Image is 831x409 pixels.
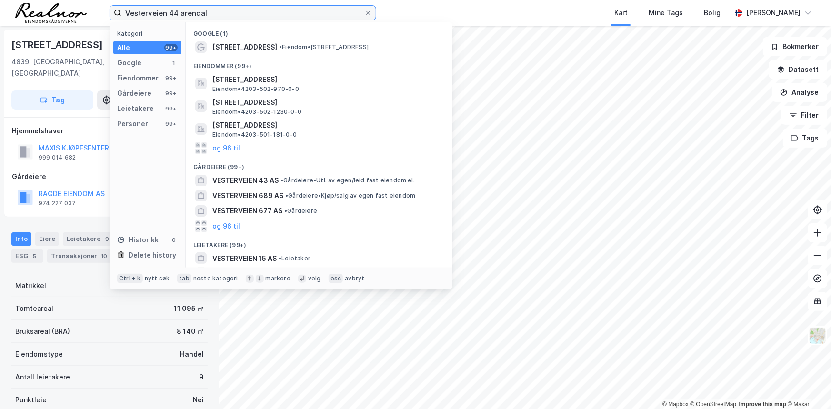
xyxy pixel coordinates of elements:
[117,103,154,114] div: Leietakere
[15,326,70,337] div: Bruksareal (BRA)
[186,156,452,173] div: Gårdeiere (99+)
[12,125,207,137] div: Hjemmelshaver
[15,349,63,360] div: Eiendomstype
[11,232,31,246] div: Info
[47,249,113,263] div: Transaksjoner
[212,85,299,93] span: Eiendom • 4203-502-970-0-0
[164,74,178,82] div: 99+
[164,105,178,112] div: 99+
[35,232,59,246] div: Eiere
[11,56,132,79] div: 4839, [GEOGRAPHIC_DATA], [GEOGRAPHIC_DATA]
[212,97,441,108] span: [STREET_ADDRESS]
[212,120,441,131] span: [STREET_ADDRESS]
[704,7,721,19] div: Bolig
[279,255,310,262] span: Leietaker
[117,274,143,283] div: Ctrl + k
[12,171,207,182] div: Gårdeiere
[212,74,441,85] span: [STREET_ADDRESS]
[279,255,281,262] span: •
[212,41,277,53] span: [STREET_ADDRESS]
[809,327,827,345] img: Z
[783,363,831,409] div: Kontrollprogram for chat
[212,253,277,264] span: VESTERVEIEN 15 AS
[739,401,786,408] a: Improve this map
[164,90,178,97] div: 99+
[11,37,105,52] div: [STREET_ADDRESS]
[129,249,176,261] div: Delete history
[145,275,170,282] div: nytt søk
[345,275,364,282] div: avbryt
[15,280,46,291] div: Matrikkel
[285,192,288,199] span: •
[212,190,283,201] span: VESTERVEIEN 689 AS
[117,118,148,130] div: Personer
[781,106,827,125] button: Filter
[30,251,40,261] div: 5
[279,43,369,51] span: Eiendom • [STREET_ADDRESS]
[212,131,297,139] span: Eiendom • 4203-501-181-0-0
[212,142,240,154] button: og 96 til
[763,37,827,56] button: Bokmerker
[117,57,141,69] div: Google
[193,394,204,406] div: Nei
[279,43,282,50] span: •
[746,7,801,19] div: [PERSON_NAME]
[614,7,628,19] div: Kart
[117,42,130,53] div: Alle
[280,177,283,184] span: •
[212,220,240,232] button: og 96 til
[170,236,178,244] div: 0
[164,120,178,128] div: 99+
[39,200,76,207] div: 974 227 037
[39,154,76,161] div: 999 014 682
[772,83,827,102] button: Analyse
[769,60,827,79] button: Datasett
[15,3,87,23] img: realnor-logo.934646d98de889bb5806.png
[121,6,364,20] input: Søk på adresse, matrikkel, gårdeiere, leietakere eller personer
[117,30,181,37] div: Kategori
[170,59,178,67] div: 1
[177,326,204,337] div: 8 140 ㎡
[212,108,301,116] span: Eiendom • 4203-502-1230-0-0
[164,44,178,51] div: 99+
[11,249,43,263] div: ESG
[186,234,452,251] div: Leietakere (99+)
[284,207,287,214] span: •
[649,7,683,19] div: Mine Tags
[180,349,204,360] div: Handel
[117,88,151,99] div: Gårdeiere
[691,401,737,408] a: OpenStreetMap
[329,274,343,283] div: esc
[15,371,70,383] div: Antall leietakere
[199,371,204,383] div: 9
[212,175,279,186] span: VESTERVEIEN 43 AS
[177,274,191,283] div: tab
[117,72,159,84] div: Eiendommer
[117,234,159,246] div: Historikk
[662,401,689,408] a: Mapbox
[15,394,47,406] div: Punktleie
[308,275,321,282] div: velg
[15,303,53,314] div: Tomteareal
[186,22,452,40] div: Google (1)
[193,275,238,282] div: neste kategori
[783,129,827,148] button: Tags
[280,177,415,184] span: Gårdeiere • Utl. av egen/leid fast eiendom el.
[212,205,282,217] span: VESTERVEIEN 677 AS
[186,55,452,72] div: Eiendommer (99+)
[99,251,109,261] div: 10
[102,234,112,244] div: 9
[285,192,415,200] span: Gårdeiere • Kjøp/salg av egen fast eiendom
[783,363,831,409] iframe: Chat Widget
[284,207,317,215] span: Gårdeiere
[63,232,116,246] div: Leietakere
[11,90,93,110] button: Tag
[174,303,204,314] div: 11 095 ㎡
[266,275,290,282] div: markere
